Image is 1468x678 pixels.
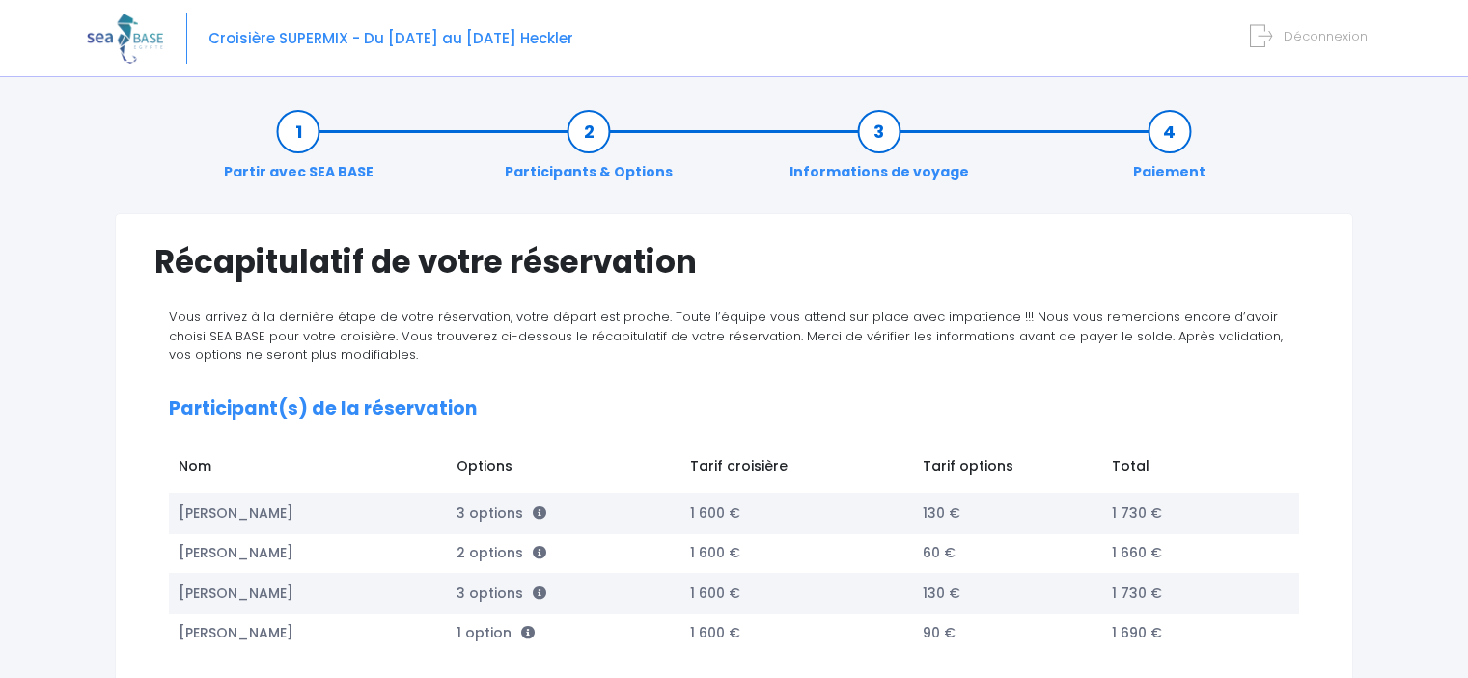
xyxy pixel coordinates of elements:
[169,574,448,614] td: [PERSON_NAME]
[914,533,1103,574] td: 60 €
[680,533,914,574] td: 1 600 €
[1103,533,1281,574] td: 1 660 €
[1103,574,1281,614] td: 1 730 €
[448,447,680,493] td: Options
[914,574,1103,614] td: 130 €
[1103,613,1281,653] td: 1 690 €
[169,308,1283,364] span: Vous arrivez à la dernière étape de votre réservation, votre départ est proche. Toute l’équipe vo...
[457,583,546,603] span: 3 options
[1123,122,1215,182] a: Paiement
[914,613,1103,653] td: 90 €
[914,447,1103,493] td: Tarif options
[154,243,1314,281] h1: Récapitulatif de votre réservation
[169,613,448,653] td: [PERSON_NAME]
[495,122,682,182] a: Participants & Options
[169,494,448,534] td: [PERSON_NAME]
[680,494,914,534] td: 1 600 €
[214,122,383,182] a: Partir avec SEA BASE
[914,494,1103,534] td: 130 €
[680,447,914,493] td: Tarif croisière
[680,613,914,653] td: 1 600 €
[780,122,979,182] a: Informations de voyage
[680,574,914,614] td: 1 600 €
[1103,494,1281,534] td: 1 730 €
[169,447,448,493] td: Nom
[457,543,546,562] span: 2 options
[169,533,448,574] td: [PERSON_NAME]
[208,28,573,48] span: Croisière SUPERMIX - Du [DATE] au [DATE] Heckler
[1284,27,1368,45] span: Déconnexion
[1103,447,1281,493] td: Total
[169,398,1299,420] h2: Participant(s) de la réservation
[457,503,546,523] span: 3 options
[457,623,535,642] span: 1 option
